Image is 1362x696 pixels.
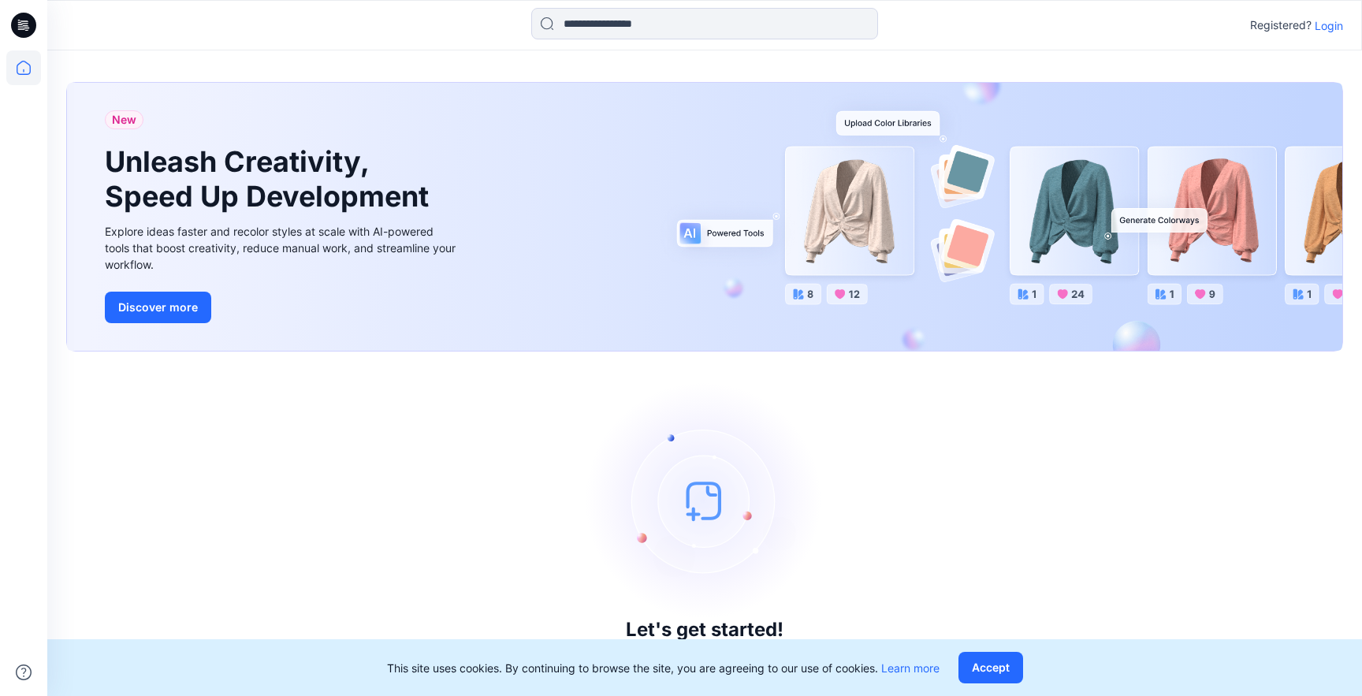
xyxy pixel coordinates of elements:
span: New [112,110,136,129]
a: Discover more [105,292,460,323]
p: Registered? [1250,16,1312,35]
h1: Unleash Creativity, Speed Up Development [105,145,436,213]
div: Explore ideas faster and recolor styles at scale with AI-powered tools that boost creativity, red... [105,223,460,273]
p: Login [1315,17,1343,34]
img: empty-state-image.svg [586,382,823,619]
h3: Let's get started! [626,619,783,641]
a: Learn more [881,661,940,675]
p: This site uses cookies. By continuing to browse the site, you are agreeing to our use of cookies. [387,660,940,676]
button: Discover more [105,292,211,323]
button: Accept [958,652,1023,683]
